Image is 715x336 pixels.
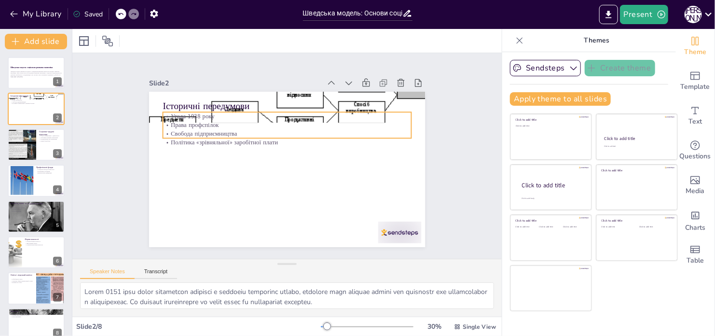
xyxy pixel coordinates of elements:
strong: Шведська модель: соціальна ринкова економіка [11,66,53,69]
p: Історичні передумови [11,95,62,98]
div: Click to add text [563,226,585,228]
p: Охорона здоров’я [11,209,62,210]
div: Add images, graphics, shapes or video [676,168,715,203]
p: Спеціальні фонди профспілок [36,169,62,171]
span: Table [687,255,704,266]
button: Transcript [135,268,178,279]
p: Державне фінансування вищої освіти [11,280,33,282]
div: 1 [53,77,62,86]
p: Доступна освіта [11,210,62,212]
span: Template [681,82,710,92]
div: Add a table [676,238,715,272]
p: Мета економіки [11,316,62,318]
p: Витрати на освіту [11,282,33,284]
button: Present [620,5,668,24]
p: Інвестиційні пільги [25,242,62,244]
span: Media [686,186,705,196]
p: Свобода підприємництва [169,104,414,165]
p: Участь працівників у директораті [39,135,62,137]
p: Співіснування форм власності [25,244,62,246]
div: 6 [53,257,62,266]
div: Click to add text [516,226,537,228]
p: Об'єктивні причини звільнення [39,137,62,139]
div: 30 % [423,322,446,331]
span: Single View [463,323,496,331]
div: Add ready made slides [676,64,715,98]
p: Історичні передумови [175,75,420,139]
div: 2 [53,113,62,122]
div: 3 [8,129,65,161]
div: Н [PERSON_NAME] [685,6,702,23]
div: Click to add title [602,168,671,172]
div: Click to add title [516,219,585,223]
span: Position [102,35,113,47]
div: 7 [8,272,65,304]
div: Click to add text [604,145,668,148]
div: Saved [73,10,103,19]
div: Slide 2 / 8 [76,322,321,331]
p: Угода 1938 року [11,97,62,99]
span: Theme [684,47,706,57]
p: Освіта і людський капітал [11,274,33,277]
div: Click to add body [522,197,583,199]
p: Основні риси шведської моделі [11,314,62,316]
p: Поєднання ринку і соціальної справедливості [11,312,62,314]
div: Click to add title [522,181,584,189]
p: Права профспілок [11,99,62,101]
div: 1 [8,57,65,89]
div: 7 [53,293,62,302]
p: Шведська модель вважається однією з найдемократичніших форм регульованої ринкової економіки. Вона... [11,70,62,76]
span: Charts [685,223,705,233]
p: Права профспілок [171,96,416,156]
p: Прогресивне оподаткування [11,205,62,207]
p: Угода 1938 року [173,87,418,148]
span: Text [688,116,702,127]
div: 2 [8,93,65,125]
button: My Library [7,6,66,22]
div: 5 [53,221,62,230]
button: Add slide [5,34,67,49]
p: Themes [527,29,666,52]
div: Click to add text [639,226,670,228]
p: Соціально-трудові відносини [39,130,62,136]
input: Insert title [303,6,402,20]
button: Apply theme to all slides [510,92,611,106]
div: Layout [76,33,92,49]
p: [PERSON_NAME] та соціальна політика [11,202,62,205]
p: Generated with [URL] [11,76,62,78]
div: Get real-time input from your audience [676,133,715,168]
div: 4 [53,185,62,194]
div: Add charts and graphs [676,203,715,238]
div: Click to add title [516,118,585,122]
div: Click to add text [602,226,632,228]
p: Висновки [11,310,62,313]
div: Click to add text [516,125,585,127]
button: Sendsteps [510,60,581,76]
div: 6 [8,237,65,268]
p: Основні форми власності [25,241,62,243]
button: Speaker Notes [80,268,135,279]
p: Форми власності [25,238,62,241]
p: Політика «зрівняльної» заробітної плати [167,112,412,173]
div: 4 [8,165,65,196]
p: Свобода підприємництва [11,100,62,102]
div: Click to add text [539,226,561,228]
div: Click to add title [605,136,669,141]
p: Колективне володіння [36,171,62,173]
div: 5 [8,201,65,233]
p: Політика «зрівняльної» заробітної плати [11,102,62,104]
textarea: Lorem 0151 ipsu dolor sitametcon adipisci e seddoeiu temporinc utlabo, etdolore magn aliquae admi... [80,282,494,309]
p: Рівень безробіття [39,140,62,142]
p: Профспілкові фонди [36,166,62,169]
div: 3 [53,149,62,158]
div: Change the overall theme [676,29,715,64]
button: Create theme [585,60,655,76]
p: Використання дивідендів [36,172,62,174]
p: Обов’язкова освіта [11,279,33,280]
p: Соціальне страхування [11,207,62,209]
button: Н [PERSON_NAME] [685,5,702,24]
span: Questions [680,151,711,162]
div: Click to add title [602,219,671,223]
button: Export to PowerPoint [599,5,618,24]
p: Повідомлення про звільнення [39,139,62,140]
